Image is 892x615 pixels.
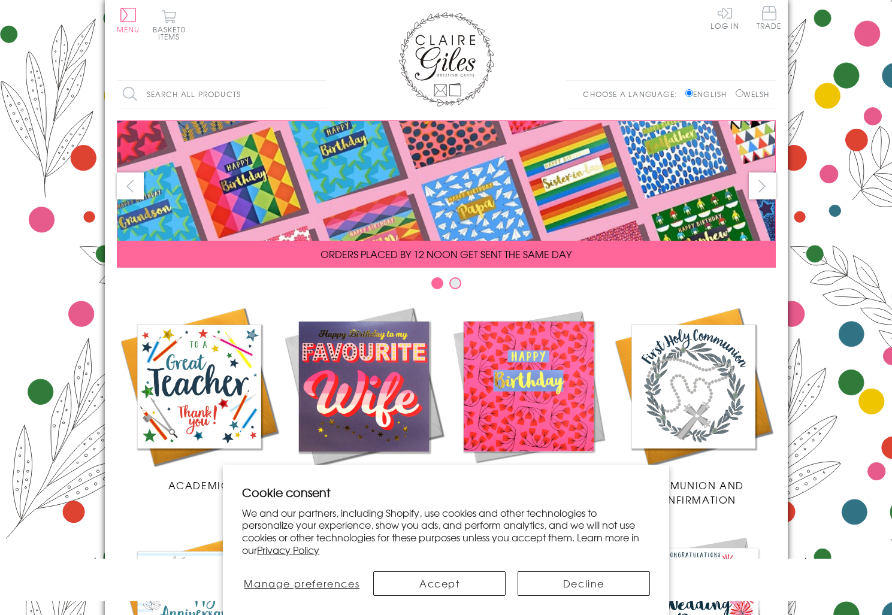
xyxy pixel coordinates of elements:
button: Decline [518,571,650,596]
label: English [685,89,733,99]
span: ORDERS PLACED BY 12 NOON GET SENT THE SAME DAY [320,247,572,261]
button: Basket0 items [153,10,186,40]
span: Menu [117,24,140,35]
input: Search all products [117,81,326,108]
span: Manage preferences [244,576,359,590]
p: We and our partners, including Shopify, use cookies and other technologies to personalize your ex... [242,507,650,556]
a: Communion and Confirmation [611,304,776,507]
a: Privacy Policy [257,543,319,557]
label: Welsh [736,89,770,99]
span: 0 items [158,24,186,42]
input: Search [315,81,326,108]
input: Welsh [736,89,743,97]
button: Carousel Page 1 (Current Slide) [431,277,443,289]
div: Carousel Pagination [117,277,776,295]
h2: Cookie consent [242,484,650,501]
button: next [749,172,776,199]
button: Manage preferences [242,571,361,596]
a: New Releases [282,304,446,492]
img: Claire Giles Greetings Cards [398,12,494,107]
span: Academic [168,478,230,492]
button: Accept [373,571,506,596]
input: English [685,89,693,97]
button: Carousel Page 2 [449,277,461,289]
span: Communion and Confirmation [642,478,744,507]
a: Birthdays [446,304,611,492]
a: Trade [757,6,782,32]
a: Log In [710,6,739,29]
p: Choose a language: [583,89,683,99]
button: prev [117,172,144,199]
a: Academic [117,304,282,492]
span: Trade [757,6,782,29]
button: Menu [117,8,140,33]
